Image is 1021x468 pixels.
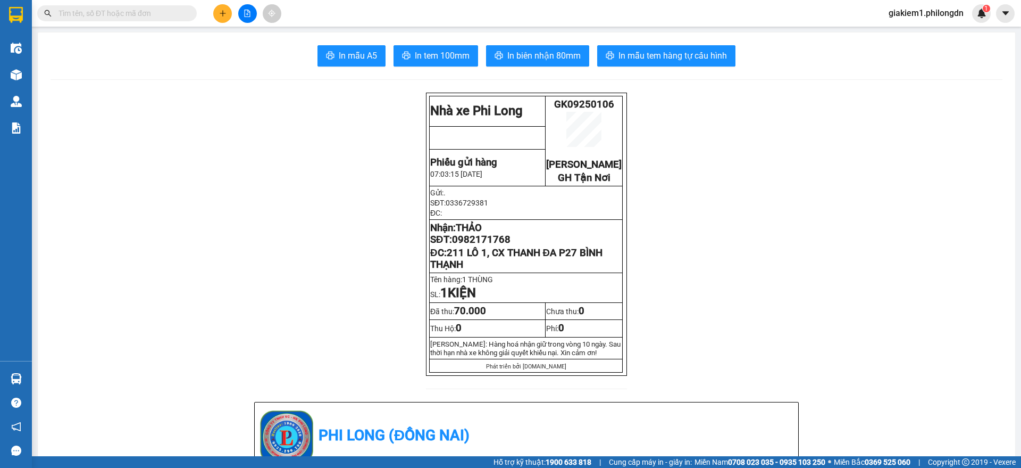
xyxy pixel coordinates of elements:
[402,51,411,61] span: printer
[430,275,622,284] p: Tên hàng:
[238,4,257,23] button: file-add
[430,320,546,337] td: Thu Hộ:
[430,247,602,270] span: ĐC:
[694,456,825,468] span: Miền Nam
[962,458,969,466] span: copyright
[317,45,386,67] button: printerIn mẫu A5
[9,7,23,23] img: logo-vxr
[606,51,614,61] span: printer
[430,290,476,299] span: SL:
[319,426,470,444] b: Phi Long (Đồng Nai)
[558,172,610,184] span: GH Tận Nơi
[430,222,510,245] strong: Nhận: SĐT:
[326,51,334,61] span: printer
[828,460,831,464] span: ⚪️
[918,456,920,468] span: |
[11,422,21,432] span: notification
[579,305,584,317] span: 0
[493,456,591,468] span: Hỗ trợ kỹ thuật:
[11,43,22,54] img: warehouse-icon
[456,322,462,334] span: 0
[430,188,622,197] p: Gửi:
[430,170,482,178] span: 07:03:15 [DATE]
[546,159,622,170] span: [PERSON_NAME]
[609,456,692,468] span: Cung cấp máy in - giấy in:
[448,285,476,300] strong: KIỆN
[507,49,581,62] span: In biên nhận 80mm
[443,188,446,197] span: .
[486,363,566,370] span: Phát triển bởi [DOMAIN_NAME]
[11,398,21,408] span: question-circle
[415,49,470,62] span: In tem 100mm
[430,303,546,320] td: Đã thu:
[834,456,910,468] span: Miền Bắc
[263,4,281,23] button: aim
[430,199,488,207] span: SĐT:
[44,10,52,17] span: search
[462,275,498,284] span: 1 THÙNG
[558,322,564,334] span: 0
[440,285,448,300] span: 1
[454,305,486,317] span: 70.000
[546,458,591,466] strong: 1900 633 818
[244,10,251,17] span: file-add
[618,49,727,62] span: In mẫu tem hàng tự cấu hình
[456,222,482,234] span: THẢO
[554,98,614,110] span: GK09250106
[11,122,22,134] img: solution-icon
[996,4,1015,23] button: caret-down
[546,320,623,337] td: Phí:
[213,4,232,23] button: plus
[430,247,602,270] span: 211 LÔ 1, CX THANH ĐA P27 BÌNH THẠNH
[11,373,22,384] img: warehouse-icon
[268,10,275,17] span: aim
[219,10,227,17] span: plus
[11,446,21,456] span: message
[977,9,986,18] img: icon-new-feature
[446,199,488,207] span: 0336729381
[486,45,589,67] button: printerIn biên nhận 80mm
[546,303,623,320] td: Chưa thu:
[728,458,825,466] strong: 0708 023 035 - 0935 103 250
[430,103,523,118] strong: Nhà xe Phi Long
[495,51,503,61] span: printer
[880,6,972,20] span: giakiem1.philongdn
[11,96,22,107] img: warehouse-icon
[599,456,601,468] span: |
[1001,9,1010,18] span: caret-down
[58,7,184,19] input: Tìm tên, số ĐT hoặc mã đơn
[430,340,621,357] span: [PERSON_NAME]: Hàng hoá nhận giữ trong vòng 10 ngày. Sau thời hạn nhà xe không giải quy...
[983,5,990,12] sup: 1
[597,45,735,67] button: printerIn mẫu tem hàng tự cấu hình
[430,209,442,217] span: ĐC:
[430,157,497,168] strong: Phiếu gửi hàng
[452,234,510,245] span: 0982171768
[260,410,313,464] img: logo.jpg
[394,45,478,67] button: printerIn tem 100mm
[11,69,22,80] img: warehouse-icon
[865,458,910,466] strong: 0369 525 060
[339,49,377,62] span: In mẫu A5
[984,5,988,12] span: 1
